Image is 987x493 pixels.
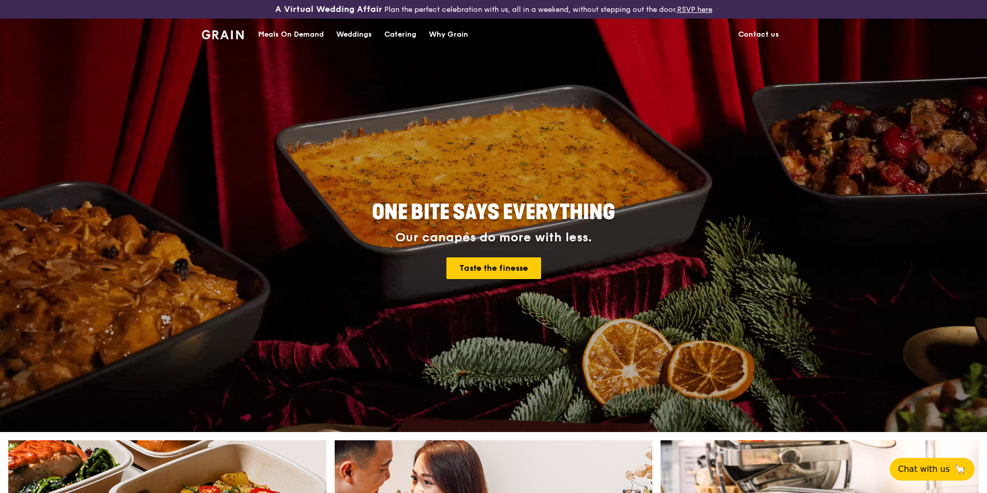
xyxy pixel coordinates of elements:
span: ONE BITE SAYS EVERYTHING [372,200,615,225]
a: Weddings [330,19,378,50]
a: Catering [378,19,423,50]
a: Taste the finesse [446,257,541,279]
div: Why Grain [429,19,468,50]
h3: A Virtual Wedding Affair [275,4,382,14]
a: Contact us [732,19,785,50]
div: Catering [384,19,416,50]
a: RSVP here [677,5,712,14]
button: Chat with us🦙 [890,458,975,481]
div: Weddings [336,19,372,50]
span: 🦙 [954,463,966,475]
div: Meals On Demand [258,19,324,50]
span: Chat with us [898,463,950,475]
img: Grain [202,30,244,39]
div: Our canapés do more with less. [307,230,680,245]
a: Why Grain [423,19,474,50]
a: GrainGrain [202,18,244,49]
div: Plan the perfect celebration with us, all in a weekend, without stepping out the door. [196,4,791,14]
